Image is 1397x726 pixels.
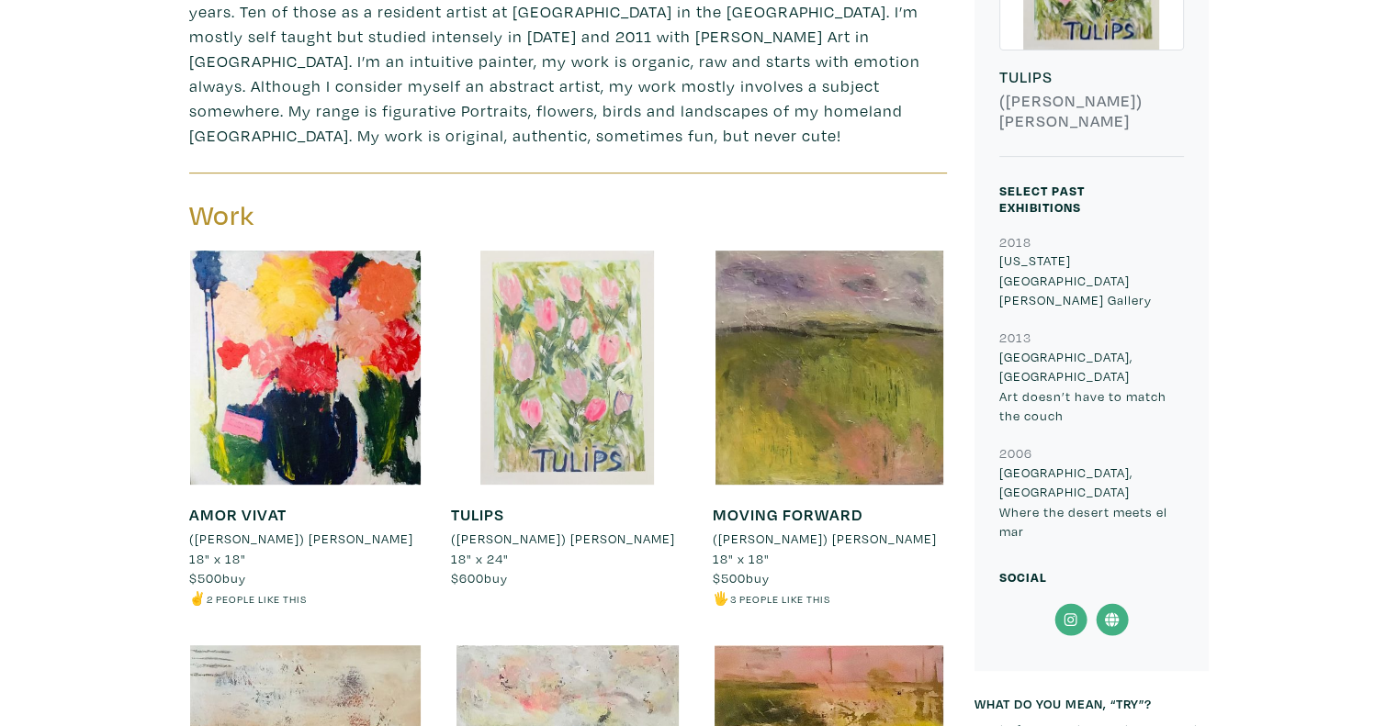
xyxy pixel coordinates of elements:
[712,550,769,567] span: 18" x 18"
[189,529,423,549] a: ([PERSON_NAME]) [PERSON_NAME]
[729,592,829,606] small: 3 people like this
[999,251,1184,310] p: [US_STATE][GEOGRAPHIC_DATA] [PERSON_NAME] Gallery
[712,569,769,586] span: buy
[999,91,1184,130] h6: ([PERSON_NAME]) [PERSON_NAME]
[450,529,674,549] li: ([PERSON_NAME]) [PERSON_NAME]
[999,67,1184,87] h6: TULIPS
[450,569,483,586] span: $600
[189,588,423,609] li: ✌️
[712,529,936,549] li: ([PERSON_NAME]) [PERSON_NAME]
[207,592,307,606] small: 2 people like this
[189,569,246,586] span: buy
[189,198,555,233] h3: Work
[999,444,1032,462] small: 2006
[712,588,946,609] li: 🖐️
[450,504,503,525] a: TULIPS
[189,550,246,567] span: 18" x 18"
[975,696,1209,711] h6: What do you mean, “try”?
[999,347,1184,426] p: [GEOGRAPHIC_DATA], [GEOGRAPHIC_DATA] Art doesn’t have to match the couch
[189,569,222,586] span: $500
[450,550,508,567] span: 18" x 24"
[712,504,862,525] a: MOVING FORWARD
[189,529,413,549] li: ([PERSON_NAME]) [PERSON_NAME]
[999,568,1047,586] small: Social
[999,329,1031,346] small: 2013
[712,569,745,586] span: $500
[999,182,1085,216] small: Select Past Exhibitions
[999,463,1184,542] p: [GEOGRAPHIC_DATA], [GEOGRAPHIC_DATA] Where the desert meets el mar
[712,529,946,549] a: ([PERSON_NAME]) [PERSON_NAME]
[999,233,1031,251] small: 2018
[189,504,287,525] a: AMOR VIVAT
[450,529,684,549] a: ([PERSON_NAME]) [PERSON_NAME]
[450,569,507,586] span: buy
